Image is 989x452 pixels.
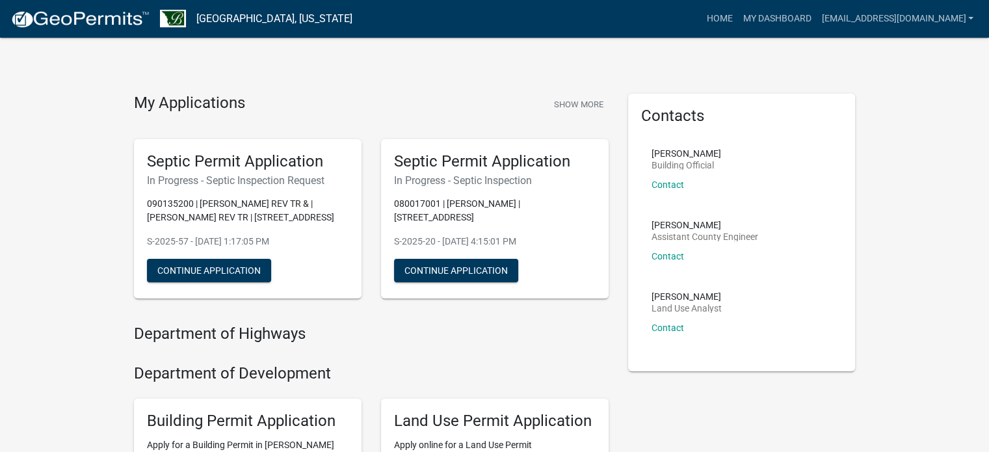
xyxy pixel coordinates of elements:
[701,7,737,31] a: Home
[134,94,245,113] h4: My Applications
[652,149,721,158] p: [PERSON_NAME]
[147,174,349,187] h6: In Progress - Septic Inspection Request
[652,232,758,241] p: Assistant County Engineer
[134,325,609,343] h4: Department of Highways
[549,94,609,115] button: Show More
[147,152,349,171] h5: Septic Permit Application
[196,8,352,30] a: [GEOGRAPHIC_DATA], [US_STATE]
[160,10,186,27] img: Benton County, Minnesota
[147,412,349,431] h5: Building Permit Application
[147,235,349,248] p: S-2025-57 - [DATE] 1:17:05 PM
[394,235,596,248] p: S-2025-20 - [DATE] 4:15:01 PM
[652,251,684,261] a: Contact
[816,7,979,31] a: [EMAIL_ADDRESS][DOMAIN_NAME]
[394,259,518,282] button: Continue Application
[652,179,684,190] a: Contact
[652,292,722,301] p: [PERSON_NAME]
[394,412,596,431] h5: Land Use Permit Application
[652,304,722,313] p: Land Use Analyst
[147,259,271,282] button: Continue Application
[652,323,684,333] a: Contact
[394,174,596,187] h6: In Progress - Septic Inspection
[737,7,816,31] a: My Dashboard
[394,152,596,171] h5: Septic Permit Application
[641,107,843,126] h5: Contacts
[134,364,609,383] h4: Department of Development
[147,197,349,224] p: 090135200 | [PERSON_NAME] REV TR & | [PERSON_NAME] REV TR | [STREET_ADDRESS]
[652,220,758,230] p: [PERSON_NAME]
[652,161,721,170] p: Building Official
[394,197,596,224] p: 080017001 | [PERSON_NAME] | [STREET_ADDRESS]
[394,438,596,452] p: Apply online for a Land Use Permit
